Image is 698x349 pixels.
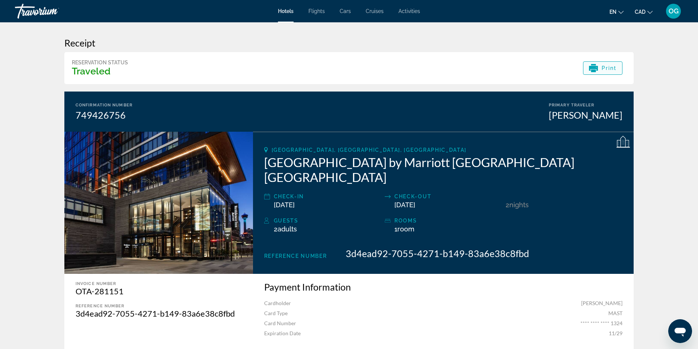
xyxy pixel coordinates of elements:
[668,319,692,343] iframe: Button to launch messaging window
[394,192,502,201] div: Check-out
[76,286,238,296] div: OTA-281151
[264,330,301,336] span: Expiration Date
[264,155,622,185] h2: [GEOGRAPHIC_DATA] by Marriott [GEOGRAPHIC_DATA] [GEOGRAPHIC_DATA]
[76,281,238,286] div: Invoice Number
[264,310,288,316] span: Card Type
[264,320,296,326] span: Card Number
[549,103,622,108] div: Primary Traveler
[397,225,414,233] span: Room
[264,300,291,306] span: Cardholder
[608,310,622,316] span: MAST
[398,8,420,14] a: Activities
[394,201,415,209] span: [DATE]
[366,8,384,14] a: Cruises
[308,8,325,14] a: Flights
[264,281,622,292] h3: Payment Information
[669,7,679,15] span: OG
[64,37,634,48] h3: Receipt
[609,6,624,17] button: Change language
[583,61,623,75] button: Print
[272,147,467,153] span: [GEOGRAPHIC_DATA], [GEOGRAPHIC_DATA], [GEOGRAPHIC_DATA]
[264,253,327,259] span: Reference Number
[506,201,509,209] span: 2
[274,192,381,201] div: Check-in
[340,8,351,14] a: Cars
[602,65,617,71] span: Print
[635,6,653,17] button: Change currency
[72,60,128,65] div: Reservation Status
[581,300,622,306] span: [PERSON_NAME]
[635,9,646,15] span: CAD
[278,8,294,14] a: Hotels
[76,308,238,318] div: 3d4ead92-7055-4271-b149-83a6e38c8fbd
[274,201,295,209] span: [DATE]
[15,1,89,21] a: Travorium
[274,216,381,225] div: Guests
[609,330,622,336] span: 11/29
[274,225,297,233] span: 2
[72,65,128,77] h3: Traveled
[76,103,132,108] div: Confirmation Number
[76,304,238,308] div: Reference number
[509,201,529,209] span: Nights
[76,109,132,121] div: 749426756
[278,225,297,233] span: Adults
[549,109,622,121] div: [PERSON_NAME]
[346,248,529,259] span: 3d4ead92-7055-4271-b149-83a6e38c8fbd
[664,3,683,19] button: User Menu
[394,225,414,233] span: 1
[394,216,502,225] div: rooms
[609,9,617,15] span: en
